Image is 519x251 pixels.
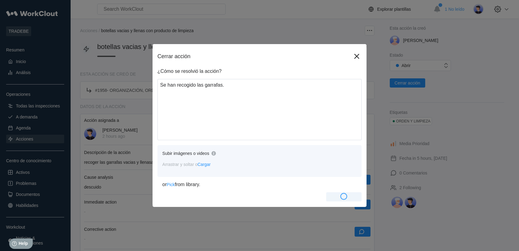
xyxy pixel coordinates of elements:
[162,151,209,156] div: Subir imágenes o videos
[167,182,175,187] span: Pick
[157,69,362,74] div: ¿Cómo se resolvió la acción?
[162,182,357,187] div: or from library.
[157,53,352,60] div: Cerrar acción
[157,79,362,140] textarea: Se han recogido las garrafas.
[162,162,211,167] span: Arrastrar y soltar o
[197,162,211,167] span: Cargar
